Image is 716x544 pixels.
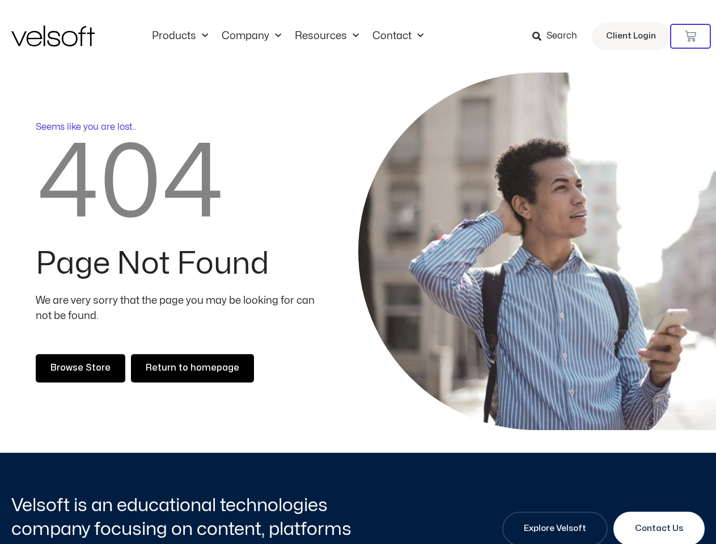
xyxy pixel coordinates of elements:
[546,29,577,44] span: Search
[366,30,430,42] a: ContactMenu Toggle
[36,134,323,235] h2: 404
[532,27,585,46] a: Search
[635,522,683,535] span: Contact Us
[131,354,254,382] a: Return to homepage
[146,361,239,376] span: Return to homepage
[606,29,656,44] span: Client Login
[50,361,111,376] span: Browse Store
[145,30,430,42] nav: Menu
[36,120,323,134] p: Seems like you are lost..
[36,293,323,324] p: We are very sorry that the page you may be looking for can not be found.
[36,249,323,279] h2: Page Not Found
[592,23,670,50] a: Client Login
[145,30,215,42] a: ProductsMenu Toggle
[524,522,586,535] span: Explore Velsoft
[215,30,288,42] a: CompanyMenu Toggle
[36,354,125,382] a: Browse Store
[11,25,95,46] img: Velsoft Training Materials
[288,30,366,42] a: ResourcesMenu Toggle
